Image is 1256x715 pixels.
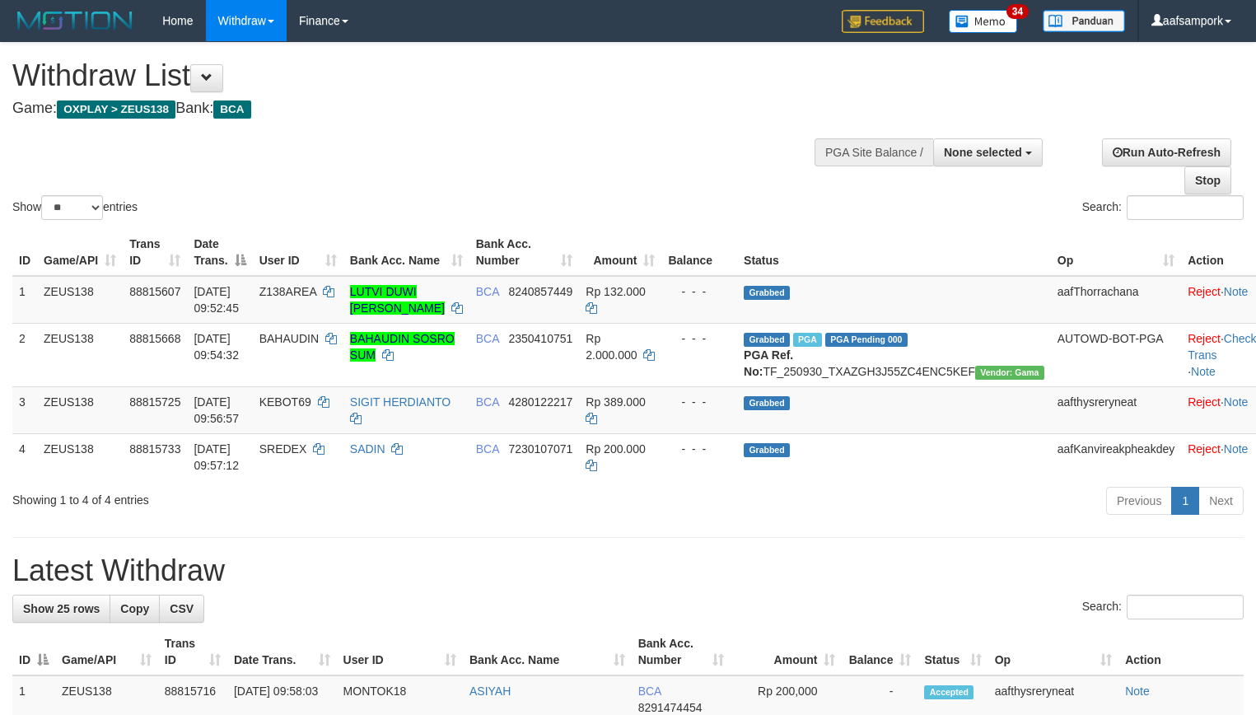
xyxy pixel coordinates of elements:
a: Stop [1184,166,1231,194]
img: Button%20Memo.svg [949,10,1018,33]
a: Previous [1106,487,1172,515]
a: Next [1198,487,1244,515]
span: SREDEX [259,442,307,456]
input: Search: [1127,595,1244,619]
h1: Withdraw List [12,59,821,92]
th: User ID: activate to sort column ascending [253,229,343,276]
span: Copy 8240857449 to clipboard [508,285,572,298]
td: aafKanvireakpheakdey [1051,433,1181,480]
span: Accepted [924,685,974,699]
span: 88815607 [129,285,180,298]
a: BAHAUDIN SOSRO SUM [350,332,455,362]
span: Marked by aafsolysreylen [793,333,822,347]
span: Grabbed [744,333,790,347]
span: BCA [213,100,250,119]
b: PGA Ref. No: [744,348,793,378]
th: Balance [661,229,737,276]
h4: Game: Bank: [12,100,821,117]
td: 2 [12,323,37,386]
td: aafThorrachana [1051,276,1181,324]
button: None selected [933,138,1043,166]
a: Reject [1188,332,1221,345]
td: 3 [12,386,37,433]
th: Status [737,229,1051,276]
td: AUTOWD-BOT-PGA [1051,323,1181,386]
div: - - - [668,441,731,457]
div: PGA Site Balance / [815,138,933,166]
span: KEBOT69 [259,395,311,409]
a: LUTVI DUWI [PERSON_NAME] [350,285,445,315]
span: OXPLAY > ZEUS138 [57,100,175,119]
label: Search: [1082,595,1244,619]
span: Copy [120,602,149,615]
img: Feedback.jpg [842,10,924,33]
span: [DATE] 09:52:45 [194,285,239,315]
span: Grabbed [744,443,790,457]
span: Vendor URL: https://trx31.1velocity.biz [975,366,1044,380]
span: [DATE] 09:54:32 [194,332,239,362]
div: - - - [668,394,731,410]
label: Show entries [12,195,138,220]
th: Op: activate to sort column ascending [988,629,1118,675]
th: Game/API: activate to sort column ascending [55,629,158,675]
a: 1 [1171,487,1199,515]
span: Rp 389.000 [586,395,645,409]
th: Amount: activate to sort column ascending [731,629,842,675]
a: CSV [159,595,204,623]
th: Status: activate to sort column ascending [917,629,988,675]
span: Copy 7230107071 to clipboard [508,442,572,456]
th: Action [1118,629,1244,675]
a: Check Trans [1188,332,1256,362]
td: ZEUS138 [37,276,123,324]
a: Reject [1188,395,1221,409]
th: Bank Acc. Name: activate to sort column ascending [343,229,469,276]
td: aafthysreryneat [1051,386,1181,433]
a: Note [1224,285,1249,298]
a: ASIYAH [469,685,511,698]
span: Rp 132.000 [586,285,645,298]
a: Note [1191,365,1216,378]
td: 4 [12,433,37,480]
span: 88815733 [129,442,180,456]
td: ZEUS138 [37,386,123,433]
span: None selected [944,146,1022,159]
span: Grabbed [744,396,790,410]
span: Copy 8291474454 to clipboard [638,701,703,714]
th: Amount: activate to sort column ascending [579,229,661,276]
a: Note [1125,685,1150,698]
td: 1 [12,276,37,324]
span: 88815725 [129,395,180,409]
span: BAHAUDIN [259,332,319,345]
span: 88815668 [129,332,180,345]
span: [DATE] 09:56:57 [194,395,239,425]
span: Rp 200.000 [586,442,645,456]
td: ZEUS138 [37,433,123,480]
th: Bank Acc. Number: activate to sort column ascending [469,229,580,276]
span: Show 25 rows [23,602,100,615]
span: CSV [170,602,194,615]
span: Grabbed [744,286,790,300]
th: Bank Acc. Name: activate to sort column ascending [463,629,632,675]
span: BCA [638,685,661,698]
label: Search: [1082,195,1244,220]
th: Balance: activate to sort column ascending [842,629,917,675]
span: Copy 4280122217 to clipboard [508,395,572,409]
th: Trans ID: activate to sort column ascending [123,229,187,276]
th: Date Trans.: activate to sort column descending [187,229,252,276]
a: Show 25 rows [12,595,110,623]
div: - - - [668,283,731,300]
select: Showentries [41,195,103,220]
span: BCA [476,285,499,298]
th: Date Trans.: activate to sort column ascending [227,629,337,675]
span: 34 [1006,4,1029,19]
input: Search: [1127,195,1244,220]
span: PGA Pending [825,333,908,347]
span: BCA [476,395,499,409]
span: Rp 2.000.000 [586,332,637,362]
a: Note [1224,442,1249,456]
span: Z138AREA [259,285,316,298]
a: Reject [1188,285,1221,298]
th: Bank Acc. Number: activate to sort column ascending [632,629,731,675]
div: - - - [668,330,731,347]
img: MOTION_logo.png [12,8,138,33]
